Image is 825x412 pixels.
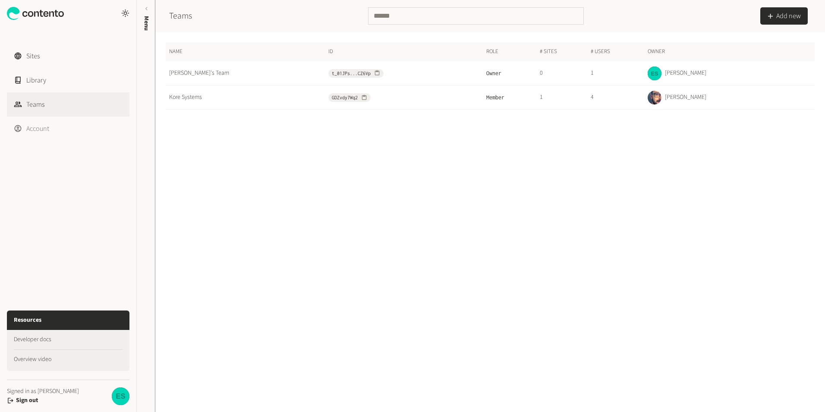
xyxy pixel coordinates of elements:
[486,69,539,78] pre: Owner
[665,93,706,102] span: [PERSON_NAME]
[14,350,123,369] a: Overview video
[648,67,661,80] img: Emily Sardo
[7,44,129,68] a: Sites
[7,117,129,141] a: Account
[16,396,38,405] button: Sign out
[328,69,384,78] button: t_01JPs...CZ6Vp
[539,86,590,110] td: 1
[328,42,486,61] th: ID
[169,10,192,22] h2: Teams
[590,42,647,61] th: # Users
[539,61,590,86] td: 0
[7,311,129,330] h3: Resources
[142,16,151,31] span: Menu
[648,91,661,105] img: Josh Angell
[665,69,706,78] span: [PERSON_NAME]
[539,42,590,61] th: # Sites
[332,70,371,77] span: t_01JPs...CZ6Vp
[486,42,539,61] th: Role
[486,93,539,102] pre: Member
[7,387,79,396] span: Signed in as [PERSON_NAME]
[169,93,327,102] a: Kore Systems
[590,61,647,86] td: 1
[332,94,358,101] span: GDZvdy7Wq2
[7,92,129,117] a: Teams
[112,387,129,405] img: Emily Sardo
[166,42,328,61] th: Name
[169,69,327,78] a: [PERSON_NAME]'s Team
[328,93,371,102] button: GDZvdy7Wq2
[760,7,808,25] button: Add new
[647,42,815,61] th: Owner
[590,86,647,110] td: 4
[14,330,123,350] a: Developer docs
[7,68,129,92] a: Library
